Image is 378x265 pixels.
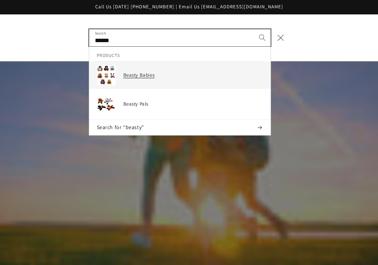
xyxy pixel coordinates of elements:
[89,62,271,89] a: Beasty Babies
[272,30,289,46] button: Close
[89,89,271,120] a: Beasty Pals
[123,101,263,107] h3: Beasty Pals
[254,29,271,46] button: Search
[97,93,116,116] img: Beasty Pals
[123,72,263,79] h3: Beasty Babies
[97,65,116,85] img: Beasty Babies
[97,47,263,62] h2: Products
[89,120,271,135] button: Search for “beasty”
